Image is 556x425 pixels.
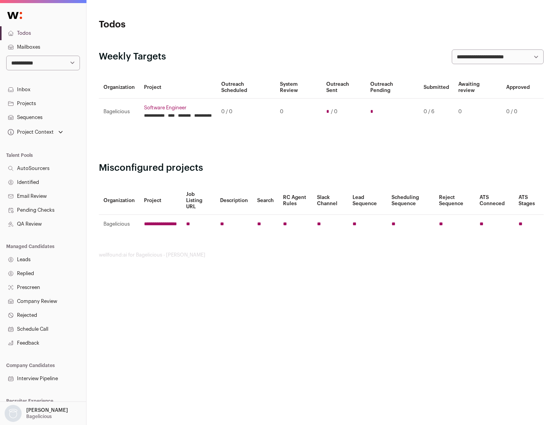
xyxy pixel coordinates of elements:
[331,109,337,115] span: / 0
[275,99,321,125] td: 0
[99,19,247,31] h1: Todos
[502,99,534,125] td: 0 / 0
[217,76,275,99] th: Outreach Scheduled
[139,187,181,215] th: Project
[454,76,502,99] th: Awaiting review
[312,187,348,215] th: Slack Channel
[217,99,275,125] td: 0 / 0
[139,76,217,99] th: Project
[99,76,139,99] th: Organization
[502,76,534,99] th: Approved
[99,215,139,234] td: Bagelicious
[275,76,321,99] th: System Review
[3,8,26,23] img: Wellfound
[26,407,68,413] p: [PERSON_NAME]
[99,187,139,215] th: Organization
[419,99,454,125] td: 0 / 6
[366,76,419,99] th: Outreach Pending
[144,105,212,111] a: Software Engineer
[454,99,502,125] td: 0
[99,162,544,174] h2: Misconfigured projects
[475,187,514,215] th: ATS Conneced
[253,187,278,215] th: Search
[99,252,544,258] footer: wellfound:ai for Bagelicious - [PERSON_NAME]
[434,187,475,215] th: Reject Sequence
[99,51,166,63] h2: Weekly Targets
[278,187,312,215] th: RC Agent Rules
[322,76,366,99] th: Outreach Sent
[6,129,54,135] div: Project Context
[181,187,215,215] th: Job Listing URL
[348,187,387,215] th: Lead Sequence
[5,405,22,422] img: nopic.png
[215,187,253,215] th: Description
[26,413,52,420] p: Bagelicious
[3,405,69,422] button: Open dropdown
[419,76,454,99] th: Submitted
[387,187,434,215] th: Scheduling Sequence
[99,99,139,125] td: Bagelicious
[514,187,544,215] th: ATS Stages
[6,127,64,138] button: Open dropdown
